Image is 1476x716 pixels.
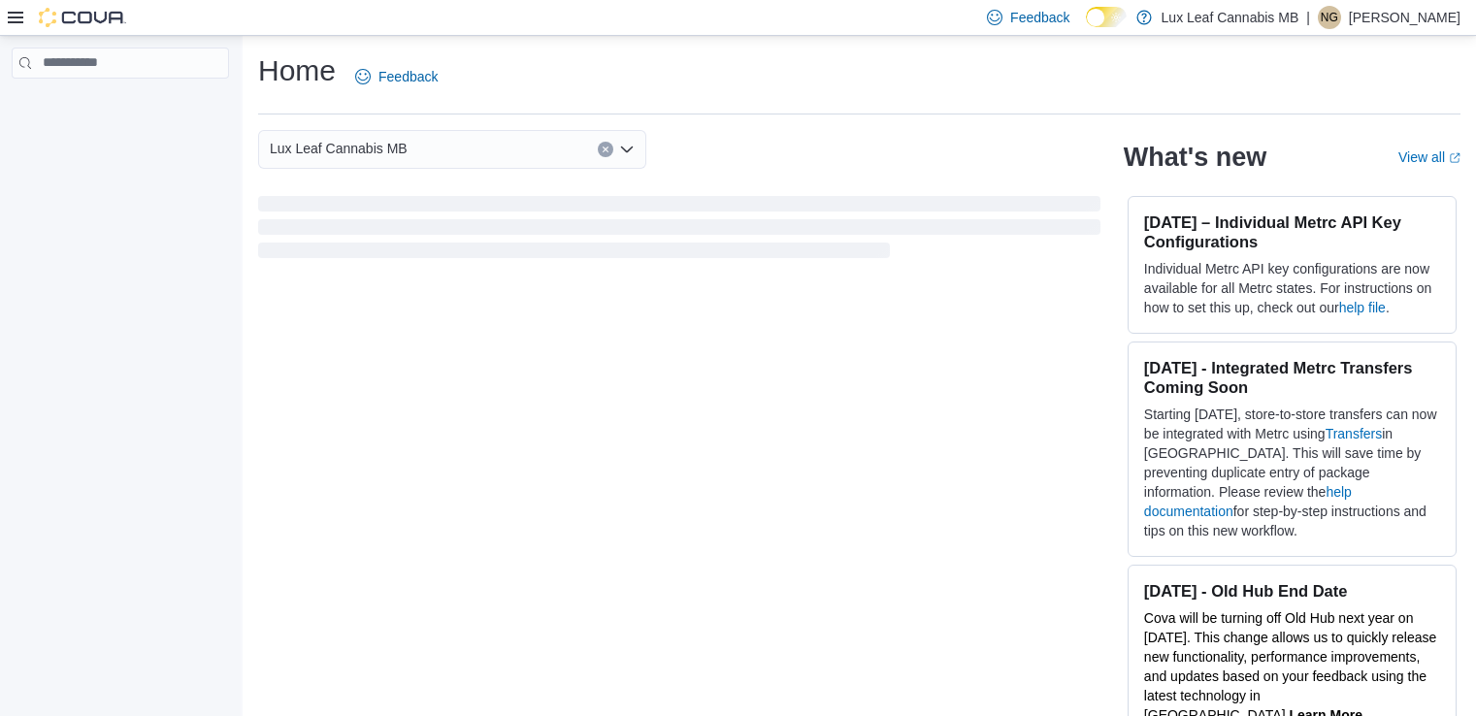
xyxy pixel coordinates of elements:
[1124,142,1266,173] h2: What's new
[1144,484,1352,519] a: help documentation
[270,137,408,160] span: Lux Leaf Cannabis MB
[1398,149,1460,165] a: View allExternal link
[258,200,1100,262] span: Loading
[1010,8,1069,27] span: Feedback
[258,51,336,90] h1: Home
[1326,426,1383,441] a: Transfers
[1086,7,1127,27] input: Dark Mode
[1144,405,1440,540] p: Starting [DATE], store-to-store transfers can now be integrated with Metrc using in [GEOGRAPHIC_D...
[1321,6,1338,29] span: NG
[1144,212,1440,251] h3: [DATE] – Individual Metrc API Key Configurations
[1318,6,1341,29] div: Nicole Gorvichuk
[619,142,635,157] button: Open list of options
[1449,152,1460,164] svg: External link
[1349,6,1460,29] p: [PERSON_NAME]
[1144,358,1440,397] h3: [DATE] - Integrated Metrc Transfers Coming Soon
[1162,6,1299,29] p: Lux Leaf Cannabis MB
[1086,27,1087,28] span: Dark Mode
[1306,6,1310,29] p: |
[1144,259,1440,317] p: Individual Metrc API key configurations are now available for all Metrc states. For instructions ...
[12,82,229,129] nav: Complex example
[378,67,438,86] span: Feedback
[1339,300,1386,315] a: help file
[39,8,126,27] img: Cova
[347,57,445,96] a: Feedback
[1144,581,1440,601] h3: [DATE] - Old Hub End Date
[598,142,613,157] button: Clear input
